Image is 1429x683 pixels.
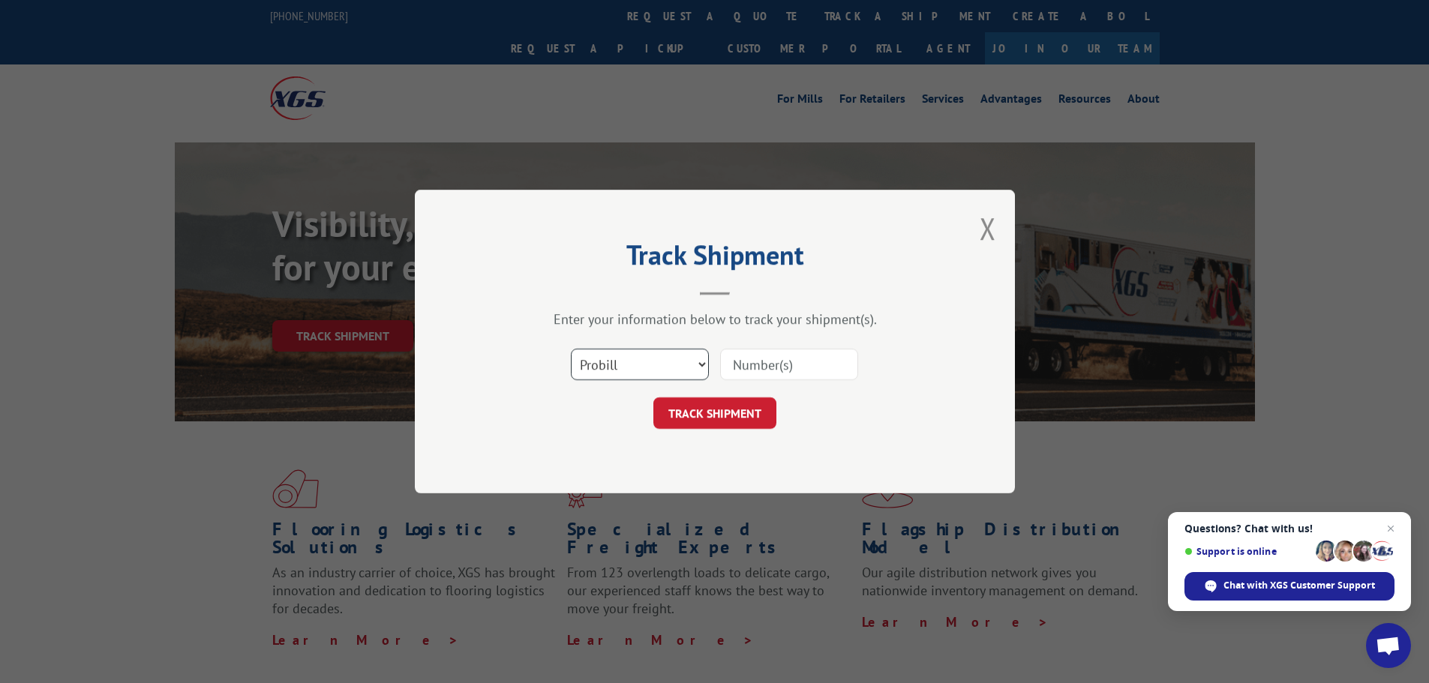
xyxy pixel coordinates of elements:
[720,349,858,380] input: Number(s)
[1184,572,1394,601] div: Chat with XGS Customer Support
[1382,520,1400,538] span: Close chat
[653,397,776,429] button: TRACK SHIPMENT
[1184,523,1394,535] span: Questions? Chat with us!
[980,208,996,248] button: Close modal
[490,310,940,328] div: Enter your information below to track your shipment(s).
[1184,546,1310,557] span: Support is online
[1366,623,1411,668] div: Open chat
[490,244,940,273] h2: Track Shipment
[1223,579,1375,592] span: Chat with XGS Customer Support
